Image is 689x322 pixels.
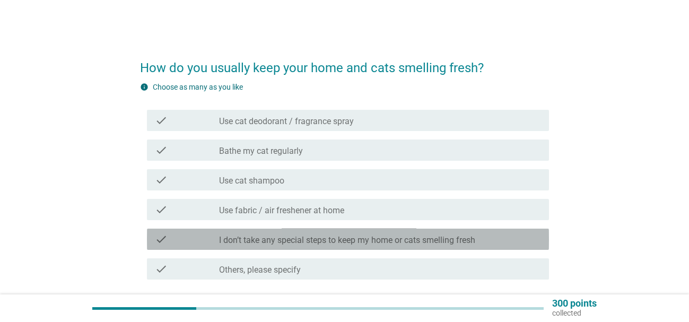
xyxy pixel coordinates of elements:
[141,48,549,77] h2: How do you usually keep your home and cats smelling fresh?
[220,235,476,246] label: I don’t take any special steps to keep my home or cats smelling fresh
[552,308,597,318] p: collected
[155,263,168,275] i: check
[155,144,168,156] i: check
[220,176,285,186] label: Use cat shampoo
[155,114,168,127] i: check
[552,299,597,308] p: 300 points
[155,173,168,186] i: check
[155,233,168,246] i: check
[155,203,168,216] i: check
[220,116,354,127] label: Use cat deodorant / fragrance spray
[220,205,345,216] label: Use fabric / air freshener at home
[220,265,301,275] label: Others, please specify
[220,146,303,156] label: Bathe my cat regularly
[141,83,149,91] i: info
[153,83,243,91] label: Choose as many as you like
